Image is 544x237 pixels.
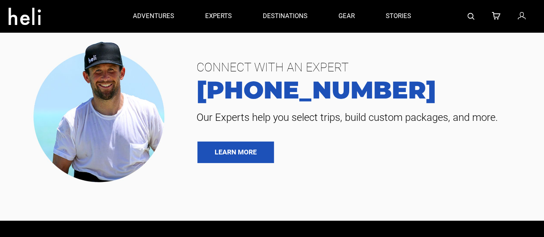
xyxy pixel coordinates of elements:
[190,57,531,78] span: CONNECT WITH AN EXPERT
[190,111,531,124] span: Our Experts help you select trips, build custom packages, and more.
[263,12,307,21] p: destinations
[133,12,174,21] p: adventures
[205,12,232,21] p: experts
[190,78,531,102] a: [PHONE_NUMBER]
[467,13,474,20] img: search-bar-icon.svg
[27,34,177,186] img: contact our team
[197,142,274,163] a: LEARN MORE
